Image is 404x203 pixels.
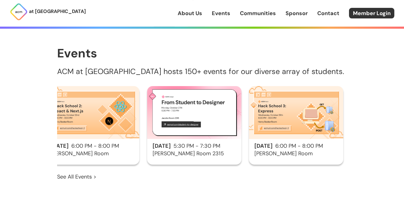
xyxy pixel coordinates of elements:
a: Contact [317,9,339,17]
a: Member Login [349,8,394,18]
a: Sponsor [286,9,308,17]
span: [DATE] [153,142,171,150]
img: Hack School 2: Building UIs with React and Next.js [45,86,139,139]
img: From Student to Designer [147,86,241,139]
a: at [GEOGRAPHIC_DATA] [10,3,86,21]
p: ACM at [GEOGRAPHIC_DATA] hosts 150+ events for our diverse array of students. [57,68,347,76]
span: [DATE] [50,142,69,150]
h1: Events [57,47,347,60]
img: ACM Logo [10,3,28,21]
span: [DATE] [254,142,273,150]
h2: 5:30 PM - 7:30 PM [147,143,241,149]
h3: [PERSON_NAME] Room 2315 [147,151,241,157]
h3: [PERSON_NAME] Room [249,151,343,157]
a: See All Events > [57,173,96,181]
a: Events [212,9,230,17]
h2: 6:00 PM - 8:00 PM [249,143,343,149]
a: Communities [240,9,276,17]
img: Hack School 3: Express [249,86,343,139]
h2: 6:00 PM - 8:00 PM [45,143,139,149]
a: About Us [178,9,202,17]
h3: [PERSON_NAME] Room [45,151,139,157]
p: at [GEOGRAPHIC_DATA] [29,8,86,15]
